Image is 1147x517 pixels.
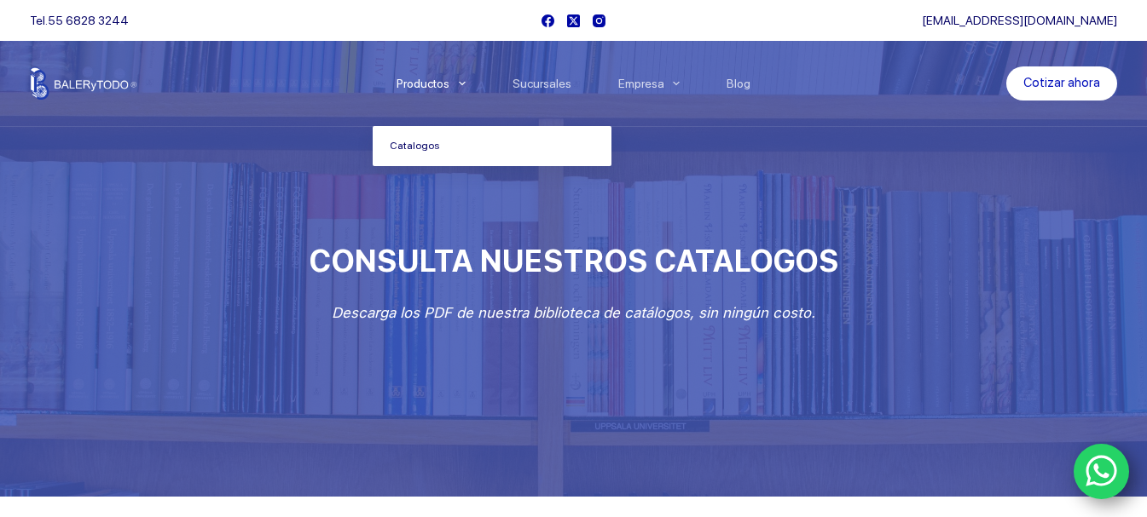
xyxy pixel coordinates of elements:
a: [EMAIL_ADDRESS][DOMAIN_NAME] [922,14,1117,27]
a: WhatsApp [1074,444,1130,500]
a: Instagram [593,14,605,27]
span: CONSULTA NUESTROS CATALOGOS [309,243,838,279]
img: Balerytodo [30,67,136,100]
a: Catalogos [373,127,611,166]
a: Facebook [542,14,554,27]
em: Descarga los PDF de nuestra biblioteca de catálogos, sin ningún costo. [332,304,815,321]
a: X (Twitter) [567,14,580,27]
nav: Menu Principal [373,41,774,126]
a: Cotizar ahora [1006,66,1117,101]
a: 55 6828 3244 [48,14,129,27]
span: Tel. [30,14,129,27]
